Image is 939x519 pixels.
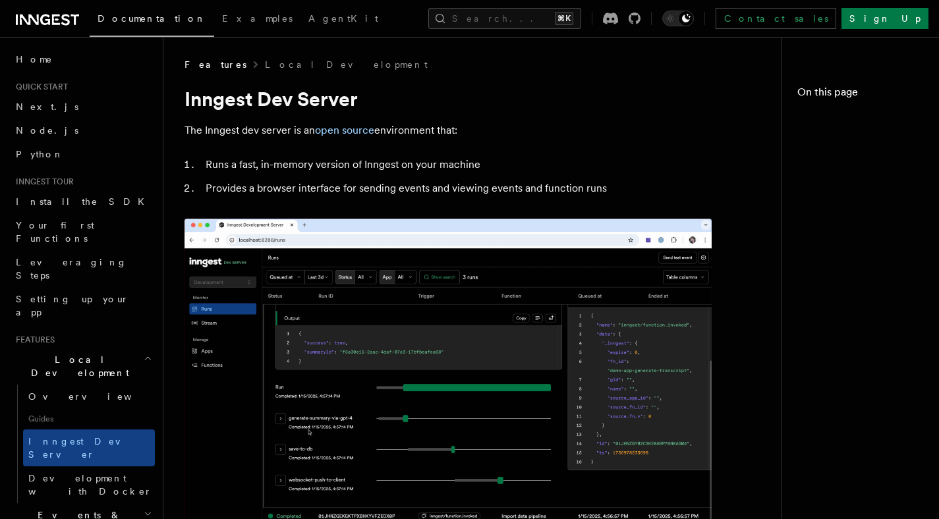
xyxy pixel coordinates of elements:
[23,466,155,503] a: Development with Docker
[98,13,206,24] span: Documentation
[841,8,928,29] a: Sign Up
[11,95,155,119] a: Next.js
[315,124,374,136] a: open source
[11,348,155,385] button: Local Development
[11,82,68,92] span: Quick start
[16,294,129,317] span: Setting up your app
[185,87,712,111] h1: Inngest Dev Server
[716,8,836,29] a: Contact sales
[300,4,386,36] a: AgentKit
[308,13,378,24] span: AgentKit
[11,335,55,345] span: Features
[662,11,694,26] button: Toggle dark mode
[11,190,155,213] a: Install the SDK
[16,101,78,112] span: Next.js
[16,257,127,281] span: Leveraging Steps
[16,125,78,136] span: Node.js
[555,12,573,25] kbd: ⌘K
[28,473,152,497] span: Development with Docker
[11,353,144,379] span: Local Development
[90,4,214,37] a: Documentation
[11,287,155,324] a: Setting up your app
[16,220,94,244] span: Your first Functions
[428,8,581,29] button: Search...⌘K
[202,179,712,198] li: Provides a browser interface for sending events and viewing events and function runs
[265,58,428,71] a: Local Development
[16,149,64,159] span: Python
[185,58,246,71] span: Features
[16,53,53,66] span: Home
[797,84,923,105] h4: On this page
[185,121,712,140] p: The Inngest dev server is an environment that:
[11,213,155,250] a: Your first Functions
[23,385,155,408] a: Overview
[23,429,155,466] a: Inngest Dev Server
[214,4,300,36] a: Examples
[11,250,155,287] a: Leveraging Steps
[11,142,155,166] a: Python
[23,408,155,429] span: Guides
[11,385,155,503] div: Local Development
[11,177,74,187] span: Inngest tour
[11,47,155,71] a: Home
[222,13,293,24] span: Examples
[202,155,712,174] li: Runs a fast, in-memory version of Inngest on your machine
[28,436,141,460] span: Inngest Dev Server
[16,196,152,207] span: Install the SDK
[28,391,164,402] span: Overview
[11,119,155,142] a: Node.js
